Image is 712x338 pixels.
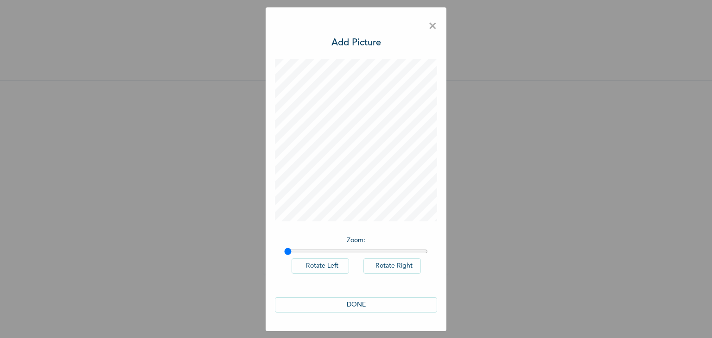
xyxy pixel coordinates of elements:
h3: Add Picture [331,36,381,50]
button: Rotate Right [363,258,421,274]
button: Rotate Left [292,258,349,274]
p: Zoom : [284,236,428,245]
button: DONE [275,297,437,313]
span: × [428,17,437,36]
span: Please add a recent Passport Photograph [273,170,439,207]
